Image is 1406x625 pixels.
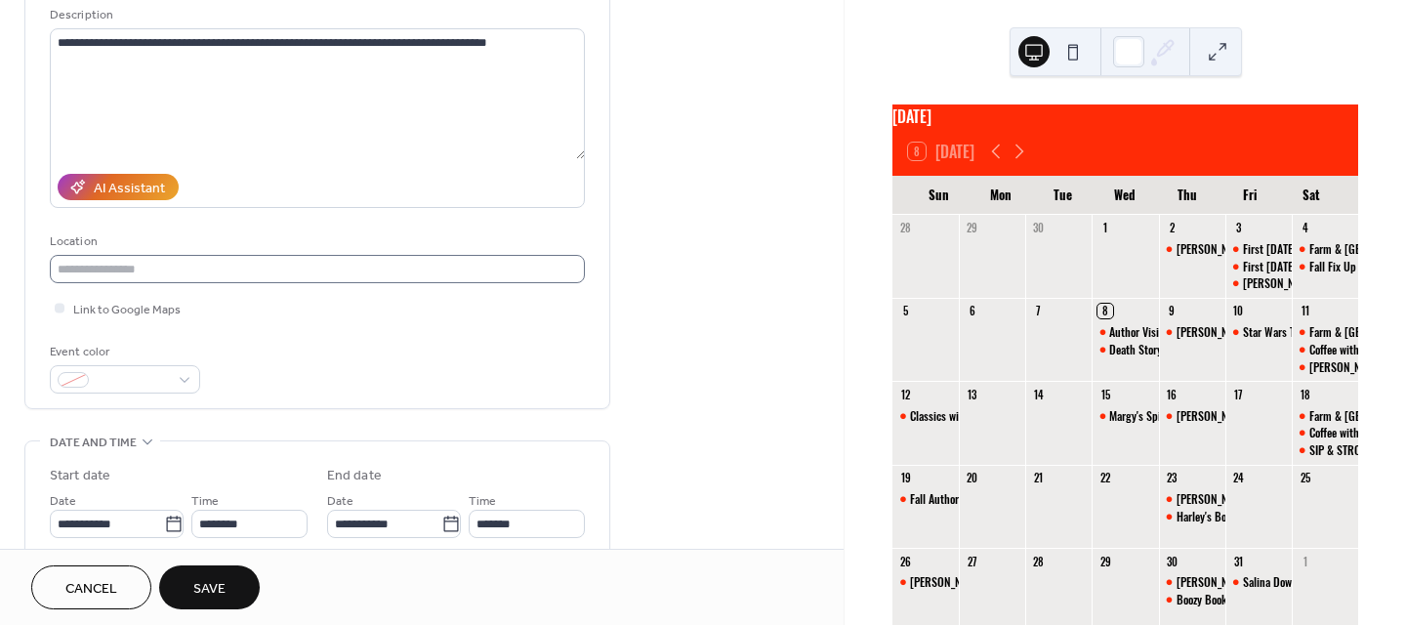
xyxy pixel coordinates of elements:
div: Thu [1156,176,1219,215]
div: Sat [1280,176,1343,215]
span: Cancel [65,579,117,600]
span: Time [469,491,496,512]
div: 3 [1231,221,1246,235]
div: Author Visit - India Hayford [1092,324,1158,341]
div: Classics with Jerzee [892,408,959,425]
div: 17 [1231,387,1246,401]
div: Classics with [PERSON_NAME] [910,408,1046,425]
div: 8 [1097,304,1112,318]
div: [PERSON_NAME] Dinner for Two [1177,324,1319,341]
div: Margy's Spicy Reads [1109,408,1201,425]
div: 7 [1031,304,1046,318]
div: First [DATE] [1243,259,1297,275]
div: First Friday [1225,259,1292,275]
div: Star Wars Trivia! [1225,324,1292,341]
div: Salina Downtown Trick or Treat [1243,574,1382,591]
div: 30 [1165,554,1179,568]
div: 16 [1165,387,1179,401]
span: Link to Google Maps [73,300,181,320]
div: 1 [1097,221,1112,235]
span: Save [193,579,226,600]
div: Barolo Grille Dinner for Two [1159,491,1225,508]
div: Event color [50,342,196,362]
div: 2 [1165,221,1179,235]
div: [PERSON_NAME] - Author's Event [910,574,1058,591]
div: Barolo Grille Dinner for Two [1159,408,1225,425]
div: 5 [898,304,913,318]
div: 12 [898,387,913,401]
div: [PERSON_NAME] Dinner for Two [1177,408,1319,425]
div: Fall Authors' Fair! [892,491,959,508]
div: Boozy Bookfair [1177,592,1243,608]
div: Redfern Booksellers First Friday Music Series [1225,275,1292,292]
span: Date and time [50,433,137,453]
div: [PERSON_NAME] Dinner for Two [1177,574,1319,591]
div: 18 [1298,387,1312,401]
div: [PERSON_NAME] Dinner for Two [1177,241,1319,258]
div: Jillian Forsberg - Author's Event [892,574,959,591]
div: 23 [1165,471,1179,485]
div: Harley's Book Club [1159,509,1225,525]
div: [DATE] [892,104,1358,128]
div: 10 [1231,304,1246,318]
button: Cancel [31,565,151,609]
div: Death Storytelling Hour [1109,342,1216,358]
div: 15 [1097,387,1112,401]
div: 22 [1097,471,1112,485]
div: 27 [965,554,979,568]
div: 20 [965,471,979,485]
button: Save [159,565,260,609]
div: Redfern Booksellers Contemporary Issues Book Club [1292,359,1358,376]
div: Barolo Grille Dinner for Two [1159,241,1225,258]
div: 9 [1165,304,1179,318]
div: Death Storytelling Hour [1092,342,1158,358]
span: Date [50,491,76,512]
div: Coffee with the USD 305 School Board Candidates [1292,342,1358,358]
div: Coffee with the City Commission Candidates [1292,425,1358,441]
div: Mon [971,176,1033,215]
div: Fall Fix Up [1309,259,1356,275]
div: Location [50,231,581,252]
div: 25 [1298,471,1312,485]
div: Barolo Grille Dinner for Two [1159,574,1225,591]
div: 14 [1031,387,1046,401]
div: 26 [898,554,913,568]
div: End date [327,466,382,486]
div: Description [50,5,581,25]
div: Boozy Bookfair [1159,592,1225,608]
button: AI Assistant [58,174,179,200]
div: 31 [1231,554,1246,568]
span: Time [191,491,219,512]
div: SIP & STROLL Salina [1309,442,1401,459]
div: 28 [898,221,913,235]
div: Barolo Grille Dinner for Two [1159,324,1225,341]
div: 30 [1031,221,1046,235]
div: Start date [50,466,110,486]
div: 29 [965,221,979,235]
div: 24 [1231,471,1246,485]
div: 6 [965,304,979,318]
div: AI Assistant [94,179,165,199]
span: Date [327,491,353,512]
div: Farm & Art Market Downtown [1292,241,1358,258]
div: Fall Authors' Fair! [910,491,988,508]
div: 4 [1298,221,1312,235]
div: 1 [1298,554,1312,568]
div: 13 [965,387,979,401]
div: 19 [898,471,913,485]
div: First Friday Artist Receptions [1225,241,1292,258]
div: 11 [1298,304,1312,318]
div: Fall Fix Up [1292,259,1358,275]
div: SIP & STROLL Salina [1292,442,1358,459]
div: Wed [1095,176,1157,215]
div: Fri [1219,176,1281,215]
div: Farm & Art Market Downtown [1292,408,1358,425]
div: Salina Downtown Trick or Treat [1225,574,1292,591]
div: Margy's Spicy Reads [1092,408,1158,425]
div: First [DATE] Artist Receptions [1243,241,1378,258]
div: 29 [1097,554,1112,568]
div: Harley's Book Club [1177,509,1261,525]
div: 21 [1031,471,1046,485]
div: [PERSON_NAME] Dinner for Two [1177,491,1319,508]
